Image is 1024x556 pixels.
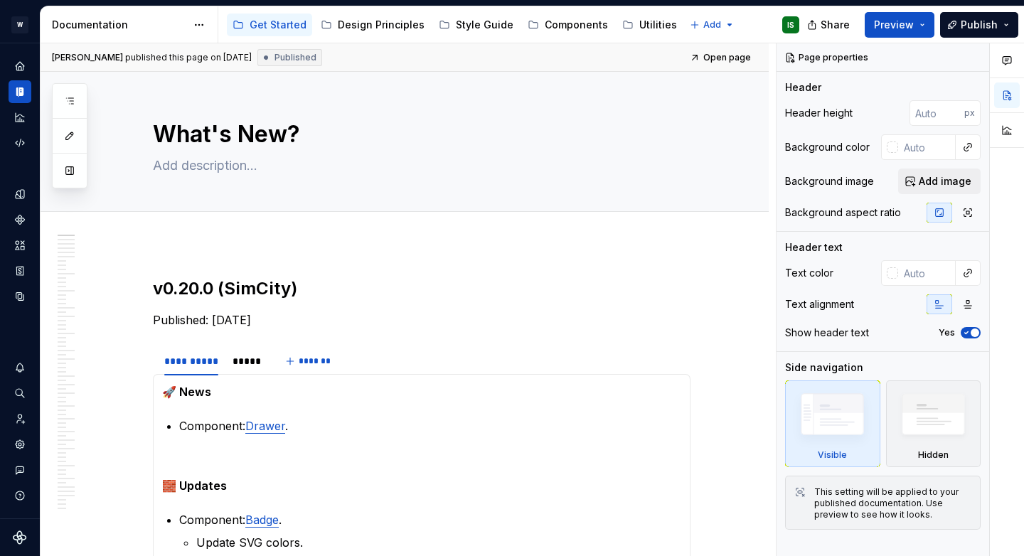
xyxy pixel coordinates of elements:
a: Design Principles [315,14,430,36]
a: Settings [9,433,31,456]
a: Storybook stories [9,260,31,282]
a: Open page [686,48,757,68]
a: Assets [9,234,31,257]
span: Add [703,19,721,31]
div: Background color [785,140,870,154]
button: Search ⌘K [9,382,31,405]
button: Add image [898,169,981,194]
a: Badge [245,513,279,527]
div: Hidden [918,449,949,461]
strong: 🧱 Updates [162,479,227,493]
button: Add [686,15,739,35]
div: Visible [785,380,880,467]
h2: v0.20.0 (SimCity) [153,277,690,300]
strong: 🚀 News [162,385,211,399]
p: px [964,107,975,119]
button: Contact support [9,459,31,481]
a: Components [9,208,31,231]
a: Data sources [9,285,31,308]
button: Notifications [9,356,31,379]
span: Publish [961,18,998,32]
a: Home [9,55,31,77]
textarea: What's New? [150,117,688,151]
div: Header [785,80,821,95]
div: Header height [785,106,853,120]
div: This setting will be applied to your published documentation. Use preview to see how it looks. [814,486,971,520]
div: published this page on [DATE] [125,52,252,63]
span: Published [274,52,316,63]
div: Page tree [227,11,683,39]
input: Auto [910,100,964,126]
a: Get Started [227,14,312,36]
input: Auto [898,260,956,286]
div: Text color [785,266,833,280]
a: Documentation [9,80,31,103]
label: Yes [939,327,955,338]
span: Preview [874,18,914,32]
span: Open page [703,52,751,63]
div: Visible [818,449,847,461]
div: Get Started [250,18,306,32]
a: Utilities [617,14,683,36]
a: Components [522,14,614,36]
div: Components [545,18,608,32]
button: Publish [940,12,1018,38]
a: Design tokens [9,183,31,205]
div: Side navigation [785,360,863,375]
div: Hidden [886,380,981,467]
a: Invite team [9,407,31,430]
div: Documentation [52,18,186,32]
div: Text alignment [785,297,854,311]
input: Auto [898,134,956,160]
div: W [11,16,28,33]
button: Preview [865,12,934,38]
div: Design Principles [338,18,425,32]
a: Style Guide [433,14,519,36]
div: IS [787,19,794,31]
div: Show header text [785,326,869,340]
a: Analytics [9,106,31,129]
span: Add image [919,174,971,188]
span: Share [821,18,850,32]
span: [PERSON_NAME] [52,52,123,63]
a: Drawer [245,419,285,433]
p: Component: . [179,511,681,528]
div: Utilities [639,18,677,32]
button: W [3,9,37,40]
p: Published: [DATE] [153,311,690,328]
div: Background aspect ratio [785,205,901,220]
div: Header text [785,240,843,255]
a: Code automation [9,132,31,154]
div: Style Guide [456,18,513,32]
svg: Supernova Logo [13,530,27,545]
button: Share [800,12,859,38]
div: Background image [785,174,874,188]
p: Component: . [179,417,681,434]
p: Update SVG colors. [196,534,681,551]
